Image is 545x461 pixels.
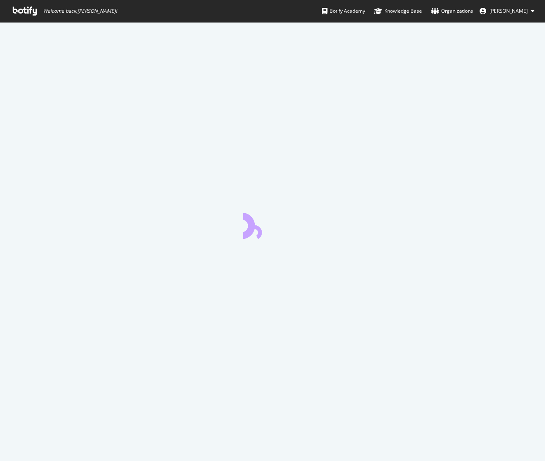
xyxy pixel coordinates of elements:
[322,7,365,15] div: Botify Academy
[489,7,528,14] span: Kavit Vichhivora
[431,7,473,15] div: Organizations
[473,4,541,18] button: [PERSON_NAME]
[374,7,422,15] div: Knowledge Base
[43,8,117,14] span: Welcome back, [PERSON_NAME] !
